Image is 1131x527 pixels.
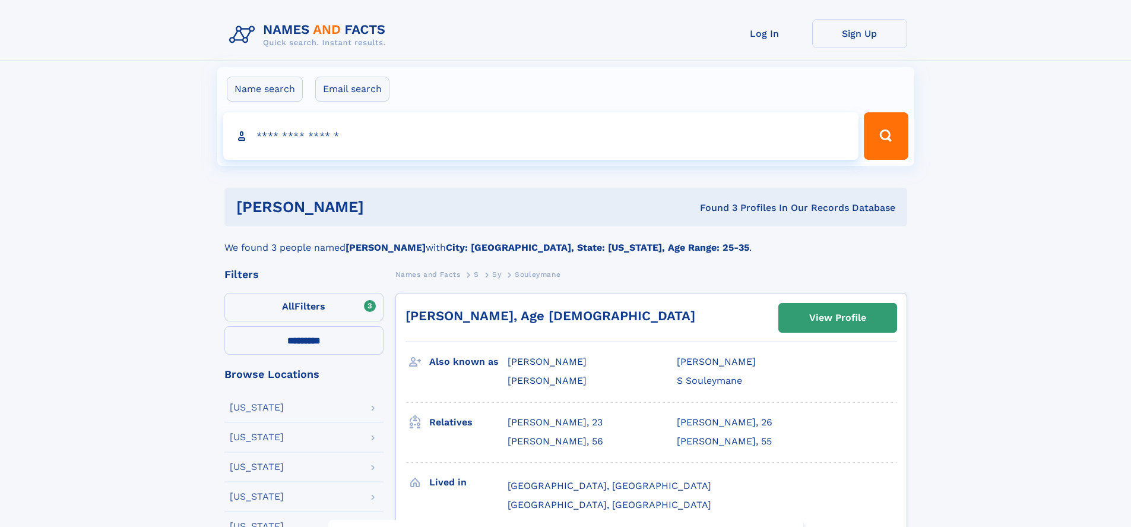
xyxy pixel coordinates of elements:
[346,242,426,253] b: [PERSON_NAME]
[532,201,895,214] div: Found 3 Profiles In Our Records Database
[230,433,284,442] div: [US_STATE]
[677,356,756,367] span: [PERSON_NAME]
[224,19,395,51] img: Logo Names and Facts
[429,352,508,372] h3: Also known as
[224,226,907,255] div: We found 3 people named with .
[429,472,508,493] h3: Lived in
[515,270,560,279] span: Souleymane
[508,499,711,510] span: [GEOGRAPHIC_DATA], [GEOGRAPHIC_DATA]
[224,269,384,280] div: Filters
[809,304,866,332] div: View Profile
[429,412,508,433] h3: Relatives
[474,270,479,279] span: S
[230,462,284,472] div: [US_STATE]
[508,480,711,491] span: [GEOGRAPHIC_DATA], [GEOGRAPHIC_DATA]
[224,293,384,321] label: Filters
[492,270,501,279] span: Sy
[405,308,695,323] a: [PERSON_NAME], Age [DEMOGRAPHIC_DATA]
[230,403,284,412] div: [US_STATE]
[474,267,479,282] a: S
[223,112,859,160] input: search input
[395,267,461,282] a: Names and Facts
[508,416,603,429] a: [PERSON_NAME], 23
[315,77,389,102] label: Email search
[230,492,284,501] div: [US_STATE]
[677,416,772,429] a: [PERSON_NAME], 26
[779,304,896,332] a: View Profile
[492,267,501,282] a: Sy
[236,200,532,214] h1: [PERSON_NAME]
[282,301,294,312] span: All
[446,242,749,253] b: City: [GEOGRAPHIC_DATA], State: [US_STATE], Age Range: 25-35
[677,375,742,386] span: S Souleymane
[677,435,772,448] a: [PERSON_NAME], 55
[812,19,907,48] a: Sign Up
[508,375,587,386] span: [PERSON_NAME]
[508,356,587,367] span: [PERSON_NAME]
[227,77,303,102] label: Name search
[864,112,908,160] button: Search Button
[508,435,603,448] a: [PERSON_NAME], 56
[717,19,812,48] a: Log In
[224,369,384,380] div: Browse Locations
